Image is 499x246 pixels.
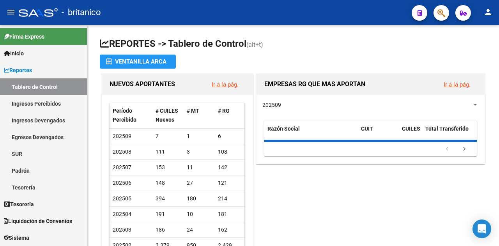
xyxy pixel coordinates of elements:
div: 186 [156,225,180,234]
span: 202509 [262,102,281,108]
div: 108 [218,147,243,156]
div: 180 [187,194,212,203]
div: 142 [218,163,243,172]
span: 202509 [113,133,131,139]
div: 162 [218,225,243,234]
span: Firma Express [4,32,44,41]
span: # MT [187,108,199,114]
span: 202503 [113,227,131,233]
a: Ir a la pág. [212,81,239,88]
datatable-header-cell: Total Transferido [422,120,477,146]
button: Ir a la pág. [205,77,245,92]
span: - britanico [62,4,101,21]
div: 6 [218,132,243,141]
div: 214 [218,194,243,203]
div: 3 [187,147,212,156]
span: 202507 [113,164,131,170]
span: NUEVOS APORTANTES [110,80,175,88]
a: go to next page [457,145,472,154]
div: 153 [156,163,180,172]
datatable-header-cell: CUILES [399,120,422,146]
h1: REPORTES -> Tablero de Control [100,37,487,51]
span: # RG [218,108,230,114]
datatable-header-cell: Período Percibido [110,103,152,128]
div: 24 [187,225,212,234]
div: 181 [218,210,243,219]
div: 11 [187,163,212,172]
div: 7 [156,132,180,141]
span: Sistema [4,234,29,242]
div: 191 [156,210,180,219]
a: Ir a la pág. [444,81,471,88]
mat-icon: menu [6,7,16,17]
datatable-header-cell: # MT [184,103,215,128]
mat-icon: person [483,7,493,17]
datatable-header-cell: Razón Social [264,120,358,146]
span: Período Percibido [113,108,136,123]
span: 202505 [113,195,131,202]
span: Reportes [4,66,32,74]
div: 111 [156,147,180,156]
span: CUIT [361,126,373,132]
span: CUILES [402,126,420,132]
datatable-header-cell: # RG [215,103,246,128]
span: Razón Social [267,126,300,132]
span: 202504 [113,211,131,217]
datatable-header-cell: # CUILES Nuevos [152,103,184,128]
span: # CUILES Nuevos [156,108,178,123]
a: go to previous page [440,145,455,154]
button: Ir a la pág. [437,77,477,92]
datatable-header-cell: CUIT [358,120,399,146]
span: Liquidación de Convenios [4,217,72,225]
span: EMPRESAS RG QUE MAS APORTAN [264,80,365,88]
div: 10 [187,210,212,219]
div: Ventanilla ARCA [106,55,170,69]
div: 1 [187,132,212,141]
div: 148 [156,179,180,188]
div: 394 [156,194,180,203]
div: Open Intercom Messenger [472,219,491,238]
span: Inicio [4,49,24,58]
span: 202508 [113,149,131,155]
span: Total Transferido [425,126,469,132]
div: 27 [187,179,212,188]
span: (alt+t) [246,41,263,48]
span: 202506 [113,180,131,186]
div: 121 [218,179,243,188]
button: Ventanilla ARCA [100,55,176,69]
span: Tesorería [4,200,34,209]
